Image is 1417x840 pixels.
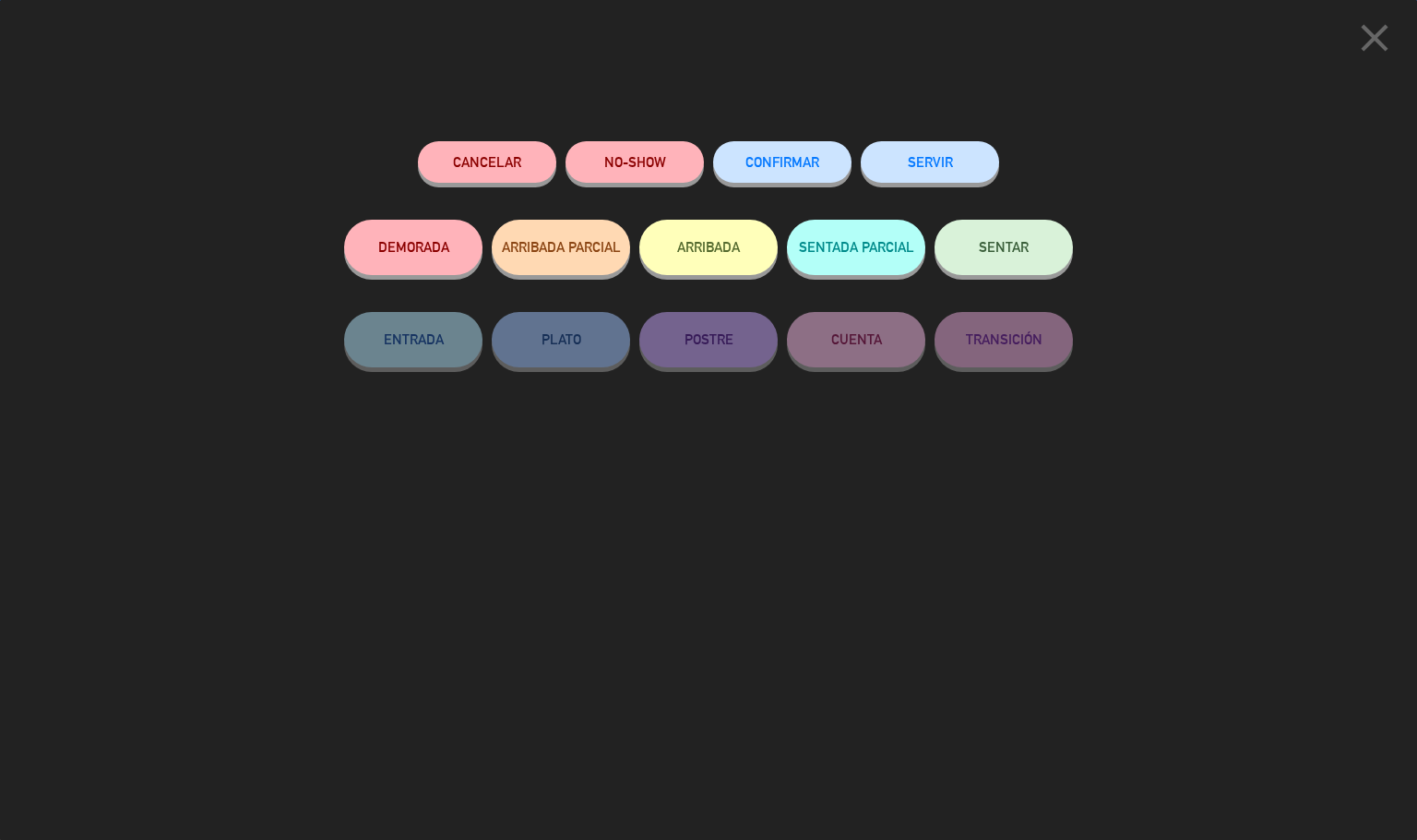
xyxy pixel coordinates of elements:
span: SENTAR [979,239,1029,255]
button: ARRIBADA [639,220,778,275]
span: ARRIBADA PARCIAL [502,239,621,255]
button: CUENTA [787,312,925,367]
button: PLATO [492,312,630,367]
button: SENTADA PARCIAL [787,220,925,275]
button: ENTRADA [344,312,482,367]
button: Cancelar [418,141,556,183]
button: POSTRE [639,312,778,367]
button: SERVIR [861,141,999,183]
button: ARRIBADA PARCIAL [492,220,630,275]
button: TRANSICIÓN [935,312,1073,367]
button: NO-SHOW [566,141,704,183]
i: close [1352,15,1398,61]
button: SENTAR [935,220,1073,275]
span: CONFIRMAR [745,154,819,170]
button: CONFIRMAR [713,141,851,183]
button: close [1346,14,1403,68]
button: DEMORADA [344,220,482,275]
